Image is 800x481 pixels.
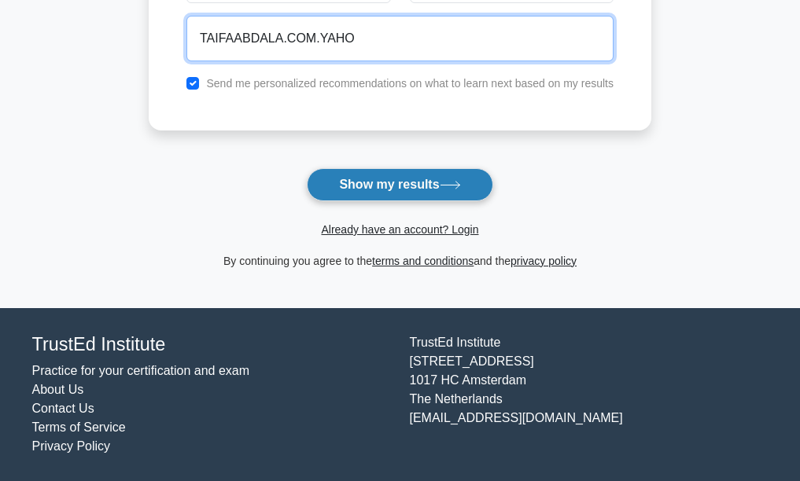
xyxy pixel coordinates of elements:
[32,364,250,377] a: Practice for your certification and exam
[139,252,661,270] div: By continuing you agree to the and the
[206,77,614,90] label: Send me personalized recommendations on what to learn next based on my results
[511,255,577,267] a: privacy policy
[32,333,391,355] h4: TrustEd Institute
[32,402,94,415] a: Contact Us
[400,333,778,456] div: TrustEd Institute [STREET_ADDRESS] 1017 HC Amsterdam The Netherlands [EMAIL_ADDRESS][DOMAIN_NAME]
[32,420,126,434] a: Terms of Service
[372,255,474,267] a: terms and conditions
[321,223,478,236] a: Already have an account? Login
[307,168,492,201] button: Show my results
[186,16,614,61] input: Email
[32,439,111,453] a: Privacy Policy
[32,383,84,396] a: About Us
